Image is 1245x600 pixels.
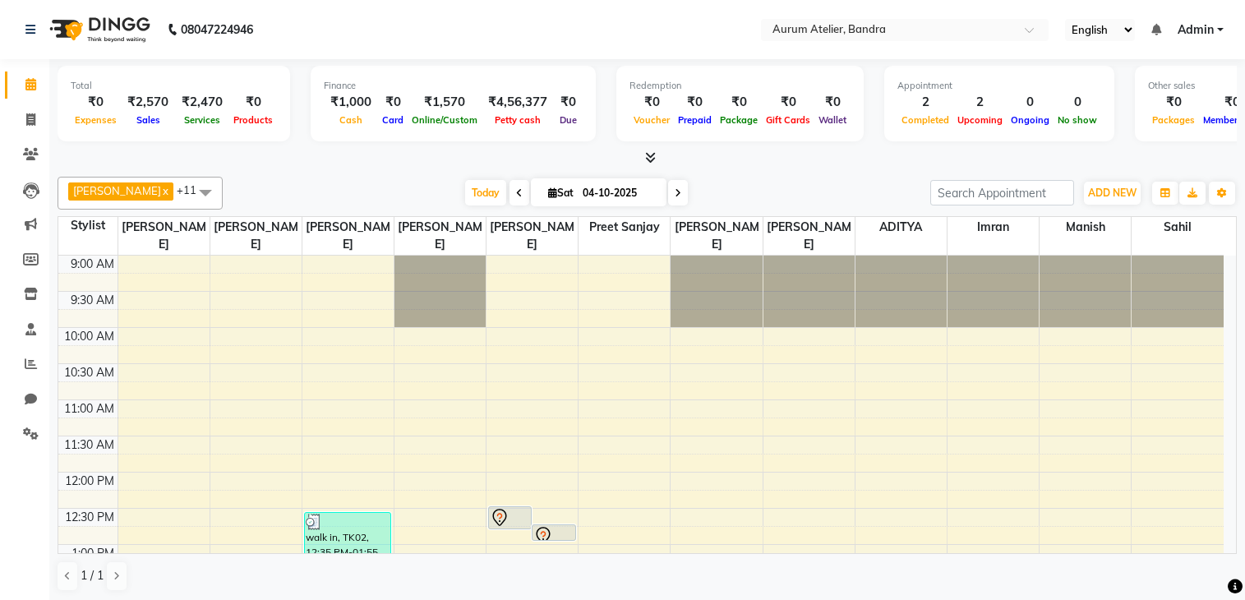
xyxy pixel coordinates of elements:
[489,507,531,528] div: SWEETY, TK01, 12:30 PM-12:50 PM, Chocolate Wax - Half Legs
[533,525,574,540] div: SWEETY, TK01, 12:45 PM-01:00 PM, Chocolate Wax - Underarms
[629,114,674,126] span: Voucher
[394,217,486,255] span: [PERSON_NAME]
[674,93,716,112] div: ₹0
[953,114,1007,126] span: Upcoming
[762,114,814,126] span: Gift Cards
[930,180,1074,205] input: Search Appointment
[1088,187,1137,199] span: ADD NEW
[229,114,277,126] span: Products
[1054,114,1101,126] span: No show
[67,292,118,309] div: 9:30 AM
[763,217,855,255] span: [PERSON_NAME]
[62,509,118,526] div: 12:30 PM
[161,184,168,197] a: x
[68,545,118,562] div: 1:00 PM
[71,79,277,93] div: Total
[1084,182,1141,205] button: ADD NEW
[67,256,118,273] div: 9:00 AM
[1040,217,1131,238] span: manish
[58,217,118,234] div: Stylist
[674,114,716,126] span: Prepaid
[1007,114,1054,126] span: Ongoing
[42,7,154,53] img: logo
[1148,93,1199,112] div: ₹0
[1007,93,1054,112] div: 0
[61,400,118,418] div: 11:00 AM
[180,114,224,126] span: Services
[177,183,209,196] span: +11
[716,114,762,126] span: Package
[81,567,104,584] span: 1 / 1
[897,79,1101,93] div: Appointment
[1178,21,1214,39] span: Admin
[486,217,578,255] span: [PERSON_NAME]
[229,93,277,112] div: ₹0
[814,114,851,126] span: Wallet
[408,114,482,126] span: Online/Custom
[61,436,118,454] div: 11:30 AM
[897,114,953,126] span: Completed
[210,217,302,255] span: [PERSON_NAME]
[61,328,118,345] div: 10:00 AM
[121,93,175,112] div: ₹2,570
[953,93,1007,112] div: 2
[1148,114,1199,126] span: Packages
[181,7,253,53] b: 08047224946
[73,184,161,197] span: [PERSON_NAME]
[716,93,762,112] div: ₹0
[71,93,121,112] div: ₹0
[1054,93,1101,112] div: 0
[378,93,408,112] div: ₹0
[544,187,578,199] span: Sat
[855,217,947,238] span: ADITYA
[897,93,953,112] div: 2
[324,93,378,112] div: ₹1,000
[61,364,118,381] div: 10:30 AM
[671,217,762,255] span: [PERSON_NAME]
[378,114,408,126] span: Card
[302,217,394,255] span: [PERSON_NAME]
[762,93,814,112] div: ₹0
[62,473,118,490] div: 12:00 PM
[814,93,851,112] div: ₹0
[482,93,554,112] div: ₹4,56,377
[118,217,210,255] span: [PERSON_NAME]
[335,114,367,126] span: Cash
[132,114,164,126] span: Sales
[578,181,660,205] input: 2025-10-04
[324,79,583,93] div: Finance
[629,93,674,112] div: ₹0
[71,114,121,126] span: Expenses
[465,180,506,205] span: Today
[491,114,545,126] span: Petty cash
[629,79,851,93] div: Redemption
[579,217,670,238] span: Preet sanjay
[554,93,583,112] div: ₹0
[1132,217,1224,238] span: sahil
[175,93,229,112] div: ₹2,470
[948,217,1039,238] span: imran
[408,93,482,112] div: ₹1,570
[556,114,581,126] span: Due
